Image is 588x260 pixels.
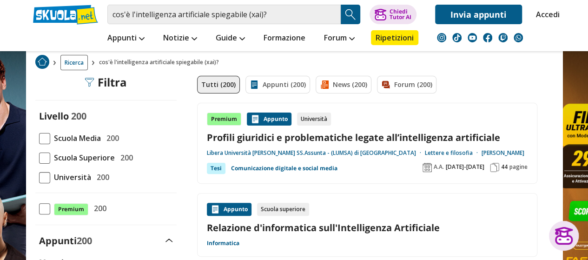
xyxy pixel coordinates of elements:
img: facebook [483,33,492,42]
span: 200 [103,132,119,144]
a: Forum (200) [377,76,436,93]
input: Cerca appunti, riassunti o versioni [107,5,341,24]
span: 200 [117,152,133,164]
img: WhatsApp [514,33,523,42]
a: Guide [213,30,247,47]
span: 200 [77,234,92,247]
a: Tutti (200) [197,76,240,93]
a: Invia appunti [435,5,522,24]
img: Filtra filtri mobile [85,78,94,87]
img: instagram [437,33,446,42]
div: Appunto [207,203,251,216]
img: Home [35,55,49,69]
a: Accedi [536,5,555,24]
div: Appunto [247,113,291,126]
div: Filtra [85,76,127,89]
label: Livello [39,110,69,122]
img: Pagine [490,163,499,172]
span: pagine [509,163,528,171]
a: Lettere e filosofia [425,149,482,157]
span: 200 [90,202,106,214]
span: Premium [54,203,88,215]
a: Formazione [261,30,308,47]
img: News filtro contenuto [320,80,329,89]
img: Appunti filtro contenuto [250,80,259,89]
span: [DATE]-[DATE] [446,163,484,171]
span: 200 [71,110,86,122]
img: Appunti contenuto [211,205,220,214]
div: Università [297,113,331,126]
a: Appunti (200) [245,76,310,93]
span: Università [50,171,91,183]
a: Ricerca [60,55,88,70]
a: Profili giuridici e problematiche legate all’intelligenza artificiale [207,131,528,144]
img: Apri e chiudi sezione [165,239,173,242]
a: Comunicazione digitale e social media [231,163,337,174]
a: Informatica [207,240,239,247]
span: 200 [93,171,109,183]
a: Forum [322,30,357,47]
a: Notizie [161,30,199,47]
img: youtube [468,33,477,42]
span: 44 [501,163,508,171]
img: Anno accademico [423,163,432,172]
span: cos'è l'intelligenza artificiale spiegabile (xai)? [99,55,223,70]
span: A.A. [434,163,444,171]
span: Scuola Superiore [50,152,115,164]
a: Home [35,55,49,70]
img: Appunti contenuto [251,114,260,124]
div: Chiedi Tutor AI [389,9,411,20]
div: Premium [207,113,241,126]
a: [PERSON_NAME] [482,149,524,157]
a: News (200) [316,76,371,93]
a: Ripetizioni [371,30,418,45]
label: Appunti [39,234,92,247]
a: Libera Università [PERSON_NAME] SS.Assunta - (LUMSA) di [GEOGRAPHIC_DATA] [207,149,425,157]
img: twitch [498,33,508,42]
a: Appunti [105,30,147,47]
img: Cerca appunti, riassunti o versioni [344,7,357,21]
button: ChiediTutor AI [370,5,416,24]
img: tiktok [452,33,462,42]
a: Relazione d'informatica sull'Intelligenza Artificiale [207,221,528,234]
div: Tesi [207,163,225,174]
img: Forum filtro contenuto [381,80,390,89]
span: Scuola Media [50,132,101,144]
div: Scuola superiore [257,203,309,216]
button: Search Button [341,5,360,24]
